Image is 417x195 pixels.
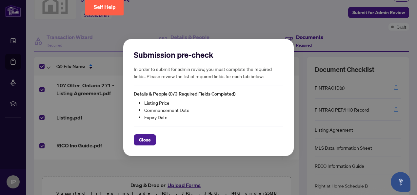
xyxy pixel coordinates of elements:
span: Close [139,135,151,145]
span: Self Help [94,4,116,10]
button: Close [134,134,156,145]
span: Details & People (0/3 Required Fields Completed) [134,91,235,97]
h5: In order to submit for admin review, you must complete the required fields. Please review the lis... [134,65,283,80]
li: Commencement Date [144,106,283,114]
li: Expiry Date [144,114,283,121]
button: Open asap [391,172,410,192]
li: Listing Price [144,99,283,106]
h2: Submission pre-check [134,50,283,60]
